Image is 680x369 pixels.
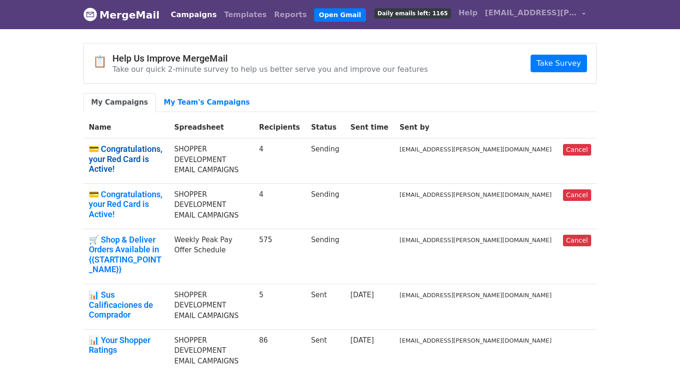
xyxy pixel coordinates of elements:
[89,144,163,174] a: 💳 Congratulations, your Red Card is Active!
[400,146,552,153] small: [EMAIL_ADDRESS][PERSON_NAME][DOMAIN_NAME]
[271,6,311,24] a: Reports
[112,64,428,74] p: Take our quick 2-minute survey to help us better serve you and improve our features
[169,183,253,229] td: SHOPPER DEVELOPMENT EMAIL CAMPAIGNS
[371,4,455,22] a: Daily emails left: 1165
[400,292,552,299] small: [EMAIL_ADDRESS][PERSON_NAME][DOMAIN_NAME]
[374,8,451,19] span: Daily emails left: 1165
[306,138,345,184] td: Sending
[306,229,345,284] td: Sending
[93,55,112,69] span: 📋
[345,117,394,138] th: Sent time
[83,7,97,21] img: MergeMail logo
[351,291,374,299] a: [DATE]
[394,117,557,138] th: Sent by
[167,6,220,24] a: Campaigns
[169,284,253,329] td: SHOPPER DEVELOPMENT EMAIL CAMPAIGNS
[253,284,306,329] td: 5
[83,5,160,25] a: MergeMail
[563,235,591,246] a: Cancel
[455,4,481,22] a: Help
[169,117,253,138] th: Spreadsheet
[400,337,552,344] small: [EMAIL_ADDRESS][PERSON_NAME][DOMAIN_NAME]
[400,237,552,244] small: [EMAIL_ADDRESS][PERSON_NAME][DOMAIN_NAME]
[306,183,345,229] td: Sending
[89,235,163,275] a: 🛒 Shop & Deliver Orders Available in {{STARTING_POINT_NAME}}
[253,183,306,229] td: 4
[351,336,374,344] a: [DATE]
[89,290,163,320] a: 📊 Sus Calificaciones de Comprador
[89,189,163,219] a: 💳 Congratulations, your Red Card is Active!
[481,4,589,25] a: [EMAIL_ADDRESS][PERSON_NAME][DOMAIN_NAME]
[253,117,306,138] th: Recipients
[169,229,253,284] td: Weekly Peak Pay Offer Schedule
[253,138,306,184] td: 4
[83,117,169,138] th: Name
[169,138,253,184] td: SHOPPER DEVELOPMENT EMAIL CAMPAIGNS
[156,93,258,112] a: My Team's Campaigns
[306,284,345,329] td: Sent
[253,229,306,284] td: 575
[485,7,577,19] span: [EMAIL_ADDRESS][PERSON_NAME][DOMAIN_NAME]
[531,55,587,72] a: Take Survey
[634,325,680,369] iframe: Chat Widget
[83,93,156,112] a: My Campaigns
[220,6,270,24] a: Templates
[306,117,345,138] th: Status
[563,144,591,156] a: Cancel
[112,53,428,64] h4: Help Us Improve MergeMail
[400,191,552,198] small: [EMAIL_ADDRESS][PERSON_NAME][DOMAIN_NAME]
[563,189,591,201] a: Cancel
[89,335,163,355] a: 📊 Your Shopper Ratings
[314,8,365,22] a: Open Gmail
